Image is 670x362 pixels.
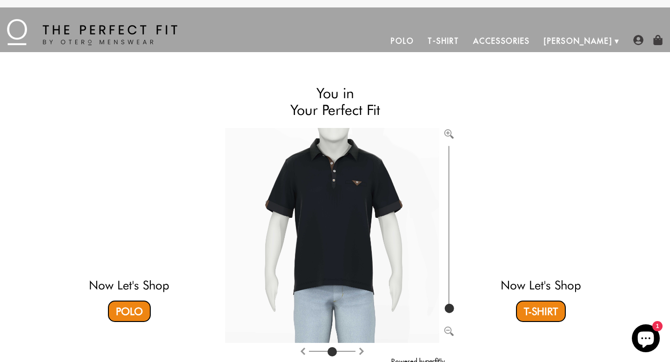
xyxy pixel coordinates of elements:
[466,30,537,52] a: Accessories
[501,278,581,292] a: Now Let's Shop
[444,129,454,139] img: Zoom in
[516,301,566,322] a: T-Shirt
[444,327,454,336] img: Zoom out
[299,345,307,356] button: Rotate clockwise
[629,324,663,355] inbox-online-store-chat: Shopify online store chat
[225,85,445,119] h2: You in Your Perfect Fit
[444,325,454,334] button: Zoom out
[633,35,643,45] img: user-account-icon.png
[225,128,439,343] img: Brand%2fOtero%2f10004-v2-R%2f54%2f5-M%2fAv%2f29e026ab-7dea-11ea-9f6a-0e35f21fd8c2%2fBlack%2f1%2ff...
[444,128,454,137] button: Zoom in
[358,345,365,356] button: Rotate counter clockwise
[7,19,177,45] img: The Perfect Fit - by Otero Menswear - Logo
[89,278,169,292] a: Now Let's Shop
[537,30,619,52] a: [PERSON_NAME]
[421,30,466,52] a: T-Shirt
[358,348,365,355] img: Rotate counter clockwise
[384,30,421,52] a: Polo
[653,35,663,45] img: shopping-bag-icon.png
[108,301,151,322] a: Polo
[299,348,307,355] img: Rotate clockwise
